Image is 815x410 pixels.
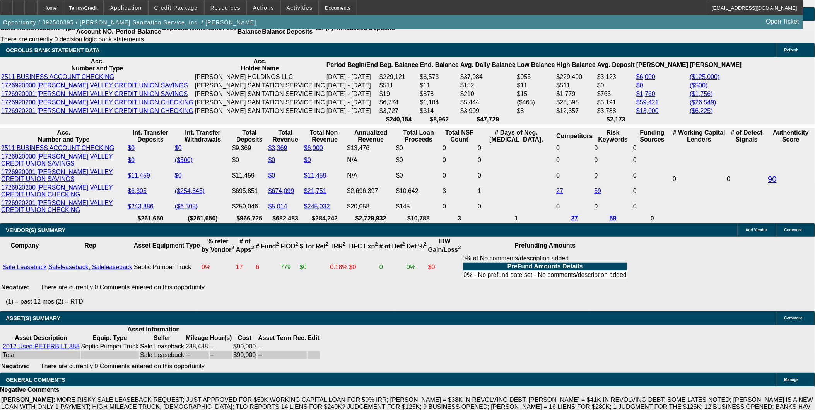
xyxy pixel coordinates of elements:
[442,153,477,167] td: 0
[195,73,325,81] td: [PERSON_NAME] HOLDINGS LLC
[347,129,395,143] th: Annualized Revenue
[556,90,596,98] td: $1,779
[460,90,516,98] td: $210
[379,107,419,115] td: $3,727
[784,48,799,52] span: Refresh
[154,5,198,11] span: Credit Package
[597,82,635,89] td: $0
[251,245,254,251] sup: 2
[268,129,303,143] th: Total Revenue
[268,188,294,194] a: $674,099
[195,82,325,89] td: [PERSON_NAME] SANITATION SERVICE INC
[727,144,767,214] td: 0
[406,255,427,280] td: 0%
[1,99,193,106] a: 1726920200 [PERSON_NAME] VALLEY CREDIT UNION CHECKING
[424,241,427,247] sup: 2
[210,343,232,350] td: --
[477,215,555,222] th: 1
[420,90,459,98] td: $878
[636,91,655,97] a: $1,760
[556,73,596,81] td: $229,490
[195,107,325,115] td: [PERSON_NAME] SANITATION SERVICE INC
[763,15,802,28] a: Open Ticket
[185,351,209,359] td: --
[597,58,635,72] th: Avg. Deposit
[556,58,596,72] th: High Balance
[175,188,205,194] a: ($254,845)
[556,199,593,214] td: 0
[517,99,555,106] td: ($465)
[636,73,655,80] a: $6,000
[238,335,252,341] b: Cost
[236,255,255,280] td: 17
[232,144,267,152] td: $9,369
[133,255,200,280] td: Septic Pumper Truck
[268,215,303,222] th: $682,483
[633,184,672,198] td: 0
[232,215,267,222] th: $966,725
[379,58,419,72] th: Beg. Balance
[379,99,419,106] td: $6,774
[460,73,516,81] td: $37,984
[195,90,325,98] td: [PERSON_NAME] SANITATION SERVICE INC
[477,168,555,183] td: 0
[1,82,188,89] a: 1726920000 [PERSON_NAME] VALLEY CREDIT UNION SAVINGS
[556,129,593,143] th: Competitors
[1,363,29,369] b: Negative:
[1,129,126,143] th: Acc. Number and Type
[347,203,395,210] div: $20,058
[128,172,150,179] a: $11,459
[326,73,378,81] td: [DATE] - [DATE]
[396,184,441,198] td: $10,642
[460,99,516,106] td: $5,444
[594,129,632,143] th: Risk Keywords
[597,99,635,106] td: $3,191
[3,343,80,350] a: 2012 Used PETERBILT 388
[420,107,459,115] td: $314
[308,334,320,342] th: Edit
[10,242,39,249] b: Company
[280,255,299,280] td: 779
[768,129,814,143] th: Authenticity Score
[379,82,419,89] td: $511
[268,145,287,151] a: $3,369
[233,343,256,350] td: $90,000
[379,243,405,249] b: # of Def
[175,157,193,163] a: ($500)
[477,199,555,214] td: 0
[420,58,459,72] th: End. Balance
[276,241,279,247] sup: 2
[402,241,405,247] sup: 2
[396,129,441,143] th: Total Loan Proceeds
[463,271,627,279] td: 0% - No prefund date set - No comments/description added
[556,153,593,167] td: 0
[673,176,677,182] span: 0
[154,335,171,341] b: Seller
[1,153,113,167] a: 1726920000 [PERSON_NAME] VALLEY CREDIT UNION SAVINGS
[258,351,306,359] td: --
[210,335,232,341] b: Hour(s)
[258,343,306,350] td: --
[3,264,47,270] a: Sale Leaseback
[3,19,256,26] span: Opportunity / 092500395 / [PERSON_NAME] Sanitation Service, Inc. / [PERSON_NAME]
[556,168,593,183] td: 0
[268,157,275,163] a: $0
[256,243,279,249] b: # Fund
[633,144,672,152] td: 0
[304,215,346,222] th: $284,242
[396,199,441,214] td: $145
[442,184,477,198] td: 3
[326,107,378,115] td: [DATE] - [DATE]
[195,99,325,106] td: [PERSON_NAME] SANITATION SERVICE INC
[594,153,632,167] td: 0
[253,5,274,11] span: Actions
[690,108,713,114] a: ($6,225)
[127,129,174,143] th: Int. Transfer Deposits
[595,188,601,194] a: 59
[636,99,659,106] a: $59,421
[304,172,326,179] a: $11,459
[633,129,672,143] th: Funding Sources
[6,377,65,383] span: GENERAL COMMENTS
[784,378,799,382] span: Manage
[517,107,555,115] td: $8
